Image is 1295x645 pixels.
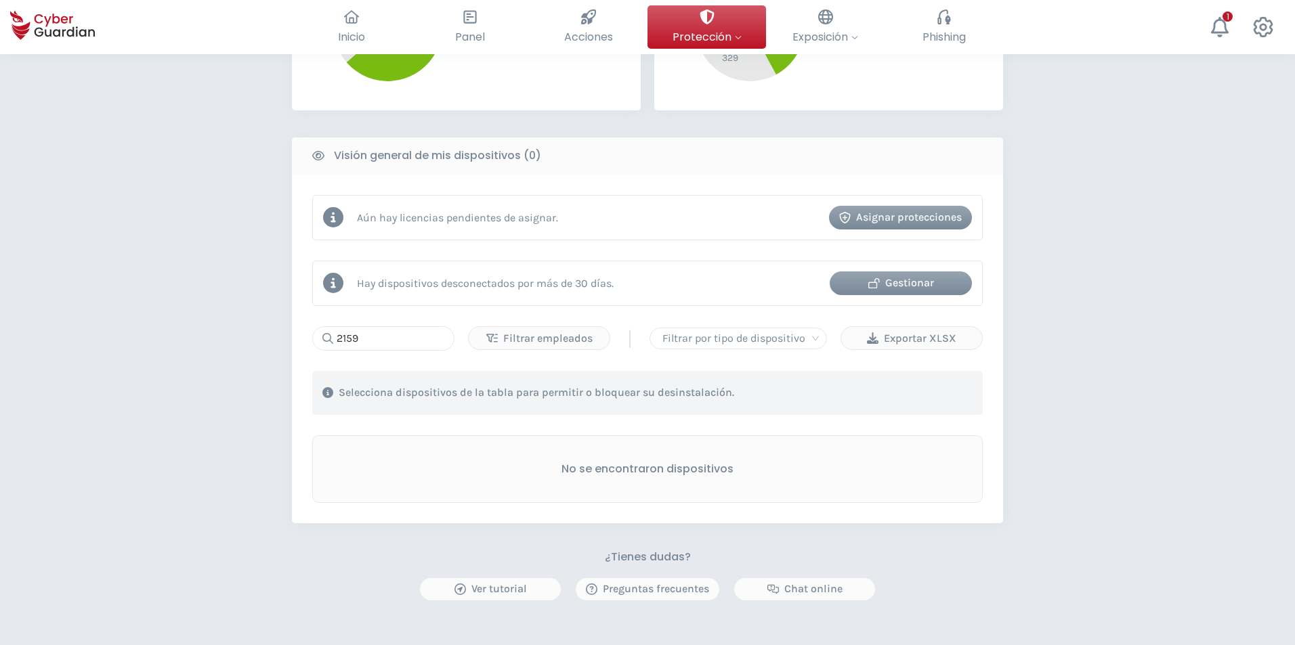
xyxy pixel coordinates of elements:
[357,211,558,224] p: Aún hay licencias pendientes de asignar.
[673,28,742,45] span: Protección
[922,28,966,45] span: Phishing
[312,435,983,503] div: No se encontraron dispositivos
[734,577,876,601] button: Chat online
[479,330,599,347] div: Filtrar empleados
[419,577,561,601] button: Ver tutorial
[851,330,972,347] div: Exportar XLSX
[430,581,551,597] div: Ver tutorial
[1223,12,1233,22] div: 1
[334,148,541,164] b: Visión general de mis dispositivos (0)
[292,5,410,49] button: Inicio
[410,5,529,49] button: Panel
[829,206,972,229] button: Asignar protecciones
[627,328,633,349] span: |
[885,5,1003,49] button: Phishing
[339,386,734,399] p: Selecciona dispositivos de la tabla para permitir o bloquear su desinstalación.
[841,326,983,350] button: Exportar XLSX
[575,577,720,601] button: Preguntas frecuentes
[338,28,365,45] span: Inicio
[647,5,766,49] button: Protección
[744,581,865,597] div: Chat online
[792,28,858,45] span: Exposición
[839,209,962,225] div: Asignar protecciones
[766,5,885,49] button: Exposición
[312,326,454,351] input: Buscar...
[586,581,709,597] div: Preguntas frecuentes
[564,28,613,45] span: Acciones
[840,275,962,291] div: Gestionar
[830,271,972,295] button: Gestionar
[357,277,614,290] p: Hay dispositivos desconectados por más de 30 días.
[468,326,610,350] button: Filtrar empleados
[605,550,691,564] h3: ¿Tienes dudas?
[529,5,647,49] button: Acciones
[455,28,485,45] span: Panel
